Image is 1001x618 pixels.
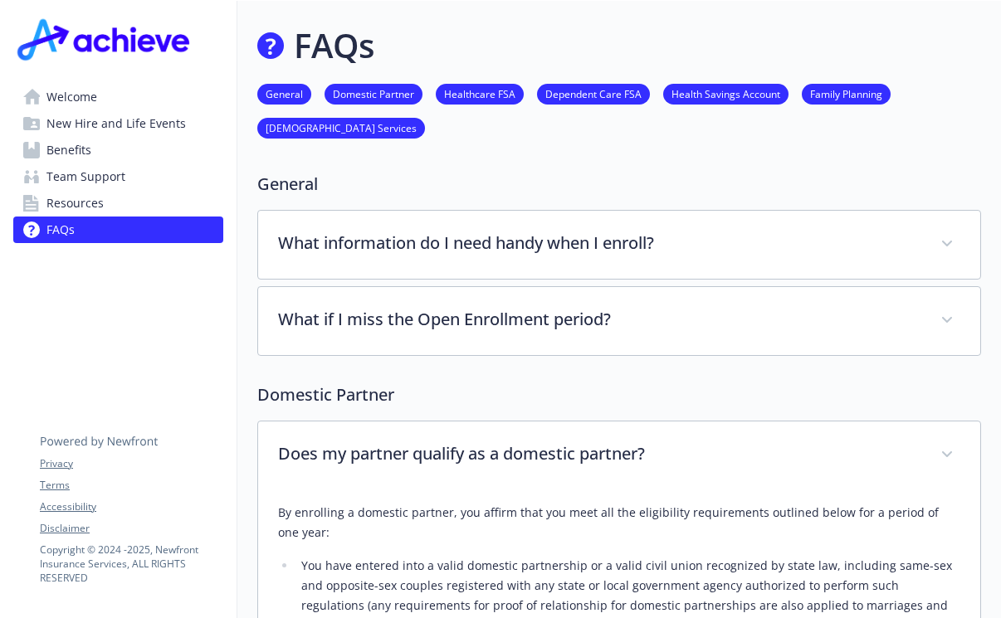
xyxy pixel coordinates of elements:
a: Family Planning [802,85,891,101]
div: What information do I need handy when I enroll? [258,211,980,279]
div: Does my partner qualify as a domestic partner? [258,421,980,489]
a: General [257,85,311,101]
p: Domestic Partner [257,382,981,407]
p: What information do I need handy when I enroll? [278,231,920,255]
a: Privacy [40,456,222,471]
a: FAQs [13,217,223,243]
p: What if I miss the Open Enrollment period? [278,307,920,332]
span: New Hire and Life Events [46,110,186,137]
p: General [257,172,981,197]
a: [DEMOGRAPHIC_DATA] Services [257,119,425,135]
a: Benefits [13,137,223,163]
a: Terms [40,478,222,493]
p: By enrolling a domestic partner, you affirm that you meet all the eligibility requirements outlin... [278,503,960,543]
a: Welcome [13,84,223,110]
a: Health Savings Account [663,85,789,101]
p: Does my partner qualify as a domestic partner? [278,441,920,466]
span: Welcome [46,84,97,110]
h1: FAQs [294,21,374,71]
a: Resources [13,190,223,217]
a: Accessibility [40,499,222,514]
a: New Hire and Life Events [13,110,223,137]
span: Benefits [46,137,91,163]
a: Healthcare FSA [436,85,524,101]
p: Copyright © 2024 - 2025 , Newfront Insurance Services, ALL RIGHTS RESERVED [40,543,222,585]
span: Team Support [46,163,125,190]
a: Disclaimer [40,521,222,536]
span: FAQs [46,217,75,243]
a: Team Support [13,163,223,190]
div: What if I miss the Open Enrollment period? [258,287,980,355]
span: Resources [46,190,104,217]
a: Domestic Partner [325,85,422,101]
a: Dependent Care FSA [537,85,650,101]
